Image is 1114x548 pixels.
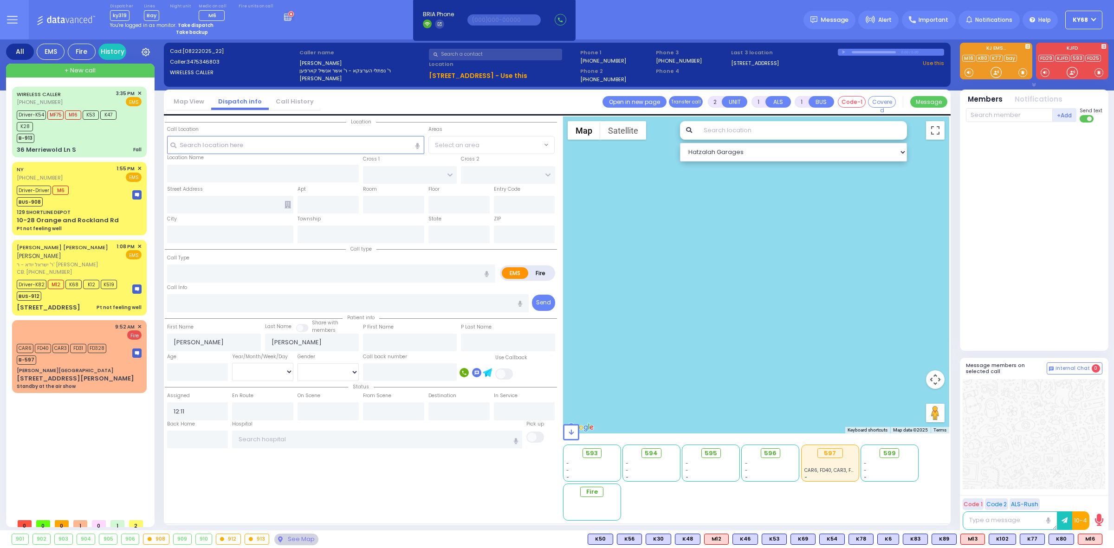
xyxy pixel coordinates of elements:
a: Call History [269,97,321,106]
label: First Name [167,323,194,331]
span: CB: [PHONE_NUMBER] [17,268,72,276]
button: Code 2 [985,498,1008,510]
a: FD29 [1038,55,1054,62]
span: Phone 2 [580,67,653,75]
input: Search a contact [429,49,562,60]
a: [PERSON_NAME] [PERSON_NAME] [17,244,108,251]
span: Other building occupants [285,201,291,208]
label: En Route [232,392,253,400]
label: From Scene [363,392,391,400]
label: Caller: [170,58,297,66]
span: - [566,467,569,474]
span: EMS [126,173,142,182]
span: EMS [126,250,142,259]
span: ky68 [1073,16,1088,24]
span: BUS-908 [17,197,43,206]
label: Medic on call [199,4,228,9]
span: [PHONE_NUMBER] [17,98,63,106]
button: Drag Pegman onto the map to open Street View [926,404,945,422]
div: Fire [68,44,96,60]
span: M6 [208,12,216,19]
strong: Take dispatch [178,22,214,29]
div: Fall [133,146,142,153]
span: CAR6, FD40, CAR3, FD31, FD328 [804,467,875,474]
div: 912 [216,534,240,544]
label: [PHONE_NUMBER] [580,76,626,83]
span: - [686,467,688,474]
span: K68 [65,280,82,289]
label: [PHONE_NUMBER] [656,57,702,64]
div: 902 [33,534,51,544]
button: Internal Chat 0 [1047,362,1102,374]
a: History [98,44,126,60]
span: K519 [101,280,117,289]
button: 10-4 [1072,511,1089,530]
a: Open this area in Google Maps (opens a new window) [565,421,596,433]
span: 3475346803 [187,58,220,65]
div: 901 [12,534,28,544]
span: 0 [1092,364,1100,373]
span: Driver-Driver [17,186,51,195]
div: Standby at the air show [17,383,76,390]
span: Phone 1 [580,49,653,57]
label: Call Type [167,254,189,262]
div: BLS [877,534,899,545]
label: Call Info [167,284,187,291]
span: Send text [1080,107,1102,114]
div: BLS [675,534,700,545]
div: 908 [143,534,169,544]
span: Bay [144,10,159,21]
span: 9:52 AM [115,323,135,330]
label: P Last Name [461,323,492,331]
span: Select an area [435,141,479,150]
label: ZIP [494,215,501,223]
div: EMS [37,44,65,60]
span: Phone 4 [656,67,728,75]
span: CAR3 [52,344,69,353]
span: Important [919,16,948,24]
div: K77 [1020,534,1045,545]
button: Send [532,295,555,311]
label: [PHONE_NUMBER] [580,57,626,64]
div: 129 SHORTLINE DEPOT [17,209,71,216]
span: 3:35 PM [116,90,135,97]
span: - [745,467,748,474]
span: - [626,467,628,474]
div: K56 [617,534,642,545]
label: Cad: [170,47,297,55]
span: 0 [36,520,50,527]
div: ALS [960,534,985,545]
label: Call back number [363,353,407,361]
img: message-box.svg [132,284,142,294]
div: 597 [817,448,843,458]
label: WIRELESS CALLER [170,69,297,77]
a: Use this [923,59,944,67]
div: BLS [732,534,758,545]
a: FD25 [1085,55,1101,62]
span: Phone 3 [656,49,728,57]
div: K80 [1049,534,1074,545]
span: Notifications [975,16,1012,24]
a: K80 [976,55,989,62]
label: Apt [298,186,306,193]
label: Assigned [167,392,190,400]
a: NY [17,166,24,173]
label: Destination [428,392,456,400]
label: Street Address [167,186,203,193]
span: 1:55 PM [117,165,135,172]
a: Open in new page [602,96,667,108]
div: K6 [877,534,899,545]
button: ALS-Rush [1010,498,1040,510]
span: 0 [55,520,69,527]
label: Dispatcher [110,4,133,9]
button: +Add [1053,108,1077,122]
label: [PERSON_NAME] [299,75,426,83]
div: 904 [77,534,95,544]
div: K48 [675,534,700,545]
span: Help [1038,16,1051,24]
div: Pt not feeling well [17,225,62,232]
div: BLS [848,534,874,545]
span: - [686,474,688,481]
button: BUS [809,96,834,108]
span: - [745,474,748,481]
